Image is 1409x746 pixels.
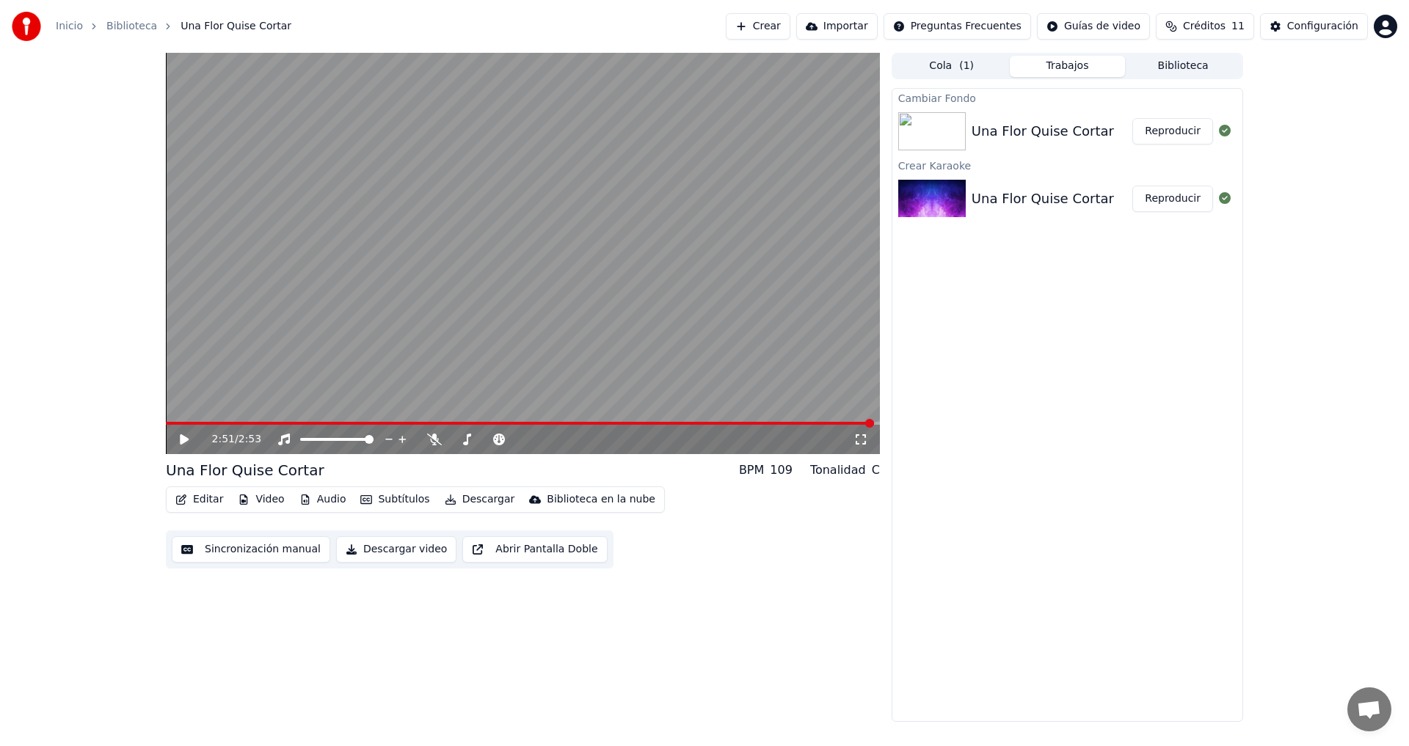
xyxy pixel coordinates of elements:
[56,19,83,34] a: Inicio
[1132,118,1213,145] button: Reproducir
[739,461,764,479] div: BPM
[872,461,880,479] div: C
[726,13,790,40] button: Crear
[12,12,41,41] img: youka
[972,121,1114,142] div: Una Flor Quise Cortar
[1231,19,1245,34] span: 11
[106,19,157,34] a: Biblioteca
[1183,19,1226,34] span: Créditos
[1010,56,1126,77] button: Trabajos
[462,536,607,563] button: Abrir Pantalla Doble
[796,13,878,40] button: Importar
[892,156,1242,174] div: Crear Karaoke
[294,489,352,510] button: Audio
[884,13,1031,40] button: Preguntas Frecuentes
[1132,186,1213,212] button: Reproducir
[894,56,1010,77] button: Cola
[810,461,866,479] div: Tonalidad
[892,89,1242,106] div: Cambiar Fondo
[1347,687,1391,731] div: Chat abierto
[1125,56,1241,77] button: Biblioteca
[166,460,324,480] div: Una Flor Quise Cortar
[1260,13,1368,40] button: Configuración
[56,19,291,34] nav: breadcrumb
[172,536,330,563] button: Sincronización manual
[181,19,291,34] span: Una Flor Quise Cortar
[1156,13,1254,40] button: Créditos11
[439,489,521,510] button: Descargar
[170,489,229,510] button: Editar
[1287,19,1358,34] div: Configuración
[770,461,793,479] div: 109
[212,432,235,447] span: 2:51
[972,189,1114,209] div: Una Flor Quise Cortar
[547,492,655,507] div: Biblioteca en la nube
[336,536,456,563] button: Descargar video
[1037,13,1150,40] button: Guías de video
[354,489,435,510] button: Subtítulos
[959,59,974,73] span: ( 1 )
[212,432,247,447] div: /
[232,489,290,510] button: Video
[239,432,261,447] span: 2:53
